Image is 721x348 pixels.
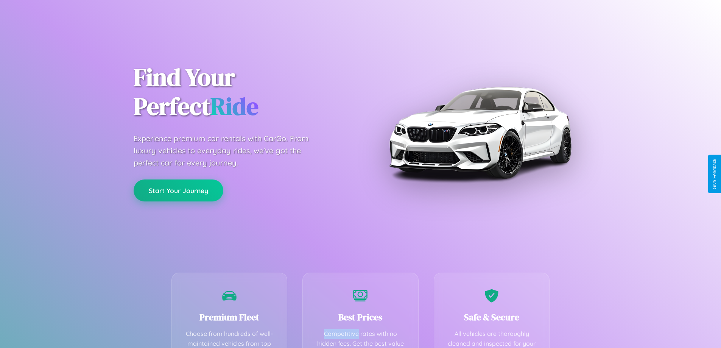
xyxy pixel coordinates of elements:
p: Experience premium car rentals with CarGo. From luxury vehicles to everyday rides, we've got the ... [134,133,323,169]
h3: Safe & Secure [445,311,538,323]
h3: Best Prices [314,311,407,323]
img: Premium BMW car rental vehicle [385,38,575,227]
span: Ride [210,90,259,123]
h3: Premium Fleet [183,311,276,323]
button: Start Your Journey [134,179,223,201]
h1: Find Your Perfect [134,63,349,121]
div: Give Feedback [712,159,717,189]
